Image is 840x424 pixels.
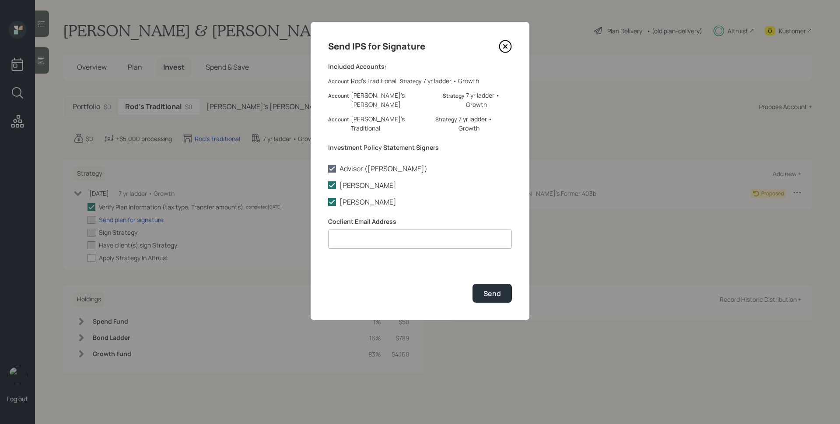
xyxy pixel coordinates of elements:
[435,116,457,124] label: Strategy
[443,92,464,100] label: Strategy
[328,39,425,53] h4: Send IPS for Signature
[328,78,349,85] label: Account
[328,180,512,190] label: [PERSON_NAME]
[458,114,512,133] div: 7 yr ladder • Growth
[328,217,512,226] label: Coclient Email Address
[423,76,479,85] div: 7 yr ladder • Growth
[328,92,349,100] label: Account
[328,164,512,173] label: Advisor ([PERSON_NAME])
[351,76,396,85] div: Rod's Traditional
[351,114,432,133] div: [PERSON_NAME]'s Traditional
[400,78,421,85] label: Strategy
[351,91,439,109] div: [PERSON_NAME]'s [PERSON_NAME]
[472,284,512,303] button: Send
[328,116,349,124] label: Account
[483,289,501,298] div: Send
[328,143,512,152] label: Investment Policy Statement Signers
[328,197,512,207] label: [PERSON_NAME]
[328,62,512,71] label: Included Accounts:
[466,91,512,109] div: 7 yr ladder • Growth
